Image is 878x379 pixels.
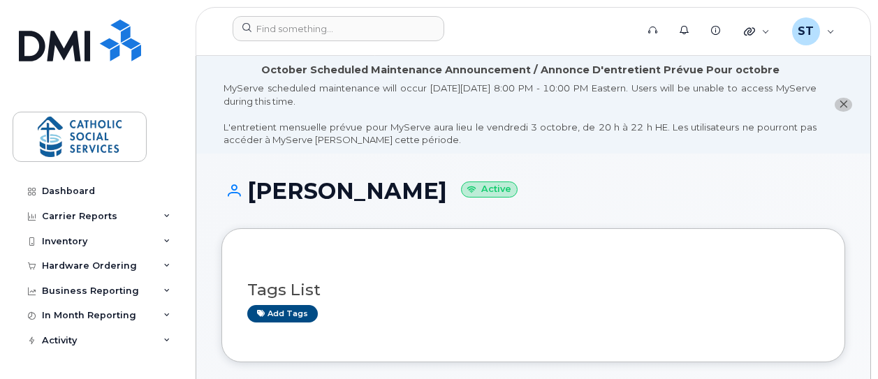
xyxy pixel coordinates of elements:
h3: Tags List [247,281,819,299]
a: Add tags [247,305,318,322]
button: close notification [835,98,852,112]
div: October Scheduled Maintenance Announcement / Annonce D'entretient Prévue Pour octobre [261,63,780,77]
div: MyServe scheduled maintenance will occur [DATE][DATE] 8:00 PM - 10:00 PM Eastern. Users will be u... [224,82,817,147]
small: Active [461,181,518,198]
iframe: Messenger Launcher [817,318,868,369]
h1: [PERSON_NAME] [221,179,845,203]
